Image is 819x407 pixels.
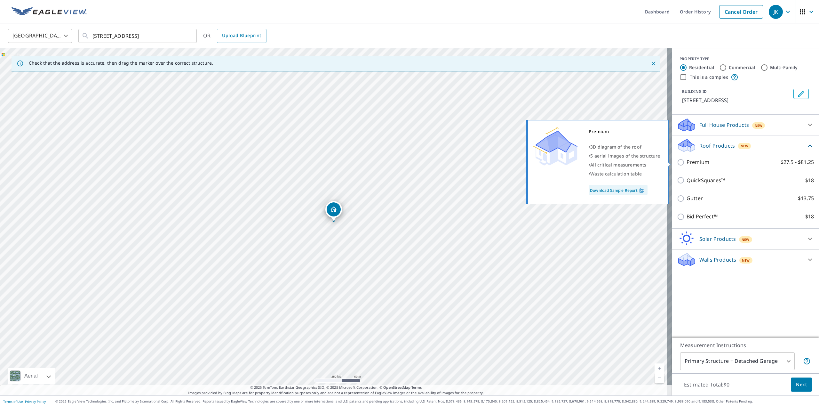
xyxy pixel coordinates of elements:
a: Current Level 17, Zoom In [655,363,664,373]
p: Walls Products [699,256,736,264]
div: OR [203,29,266,43]
div: Walls ProductsNew [677,252,814,267]
p: Premium [687,158,709,166]
span: Your report will include the primary structure and a detached garage if one exists. [803,357,811,365]
p: $18 [805,213,814,221]
img: Pdf Icon [638,187,646,193]
p: $18 [805,176,814,184]
div: Aerial [22,368,40,384]
p: BUILDING ID [682,89,707,94]
p: $13.75 [798,194,814,202]
a: Download Sample Report [589,185,648,195]
p: Estimated Total: $0 [679,378,735,392]
p: $27.5 - $81.25 [781,158,814,166]
a: Terms of Use [3,399,23,404]
span: Upload Blueprint [222,32,261,40]
a: Terms [411,385,422,390]
p: Measurement Instructions [680,341,811,349]
label: This is a complex [690,74,728,80]
p: Solar Products [699,235,736,243]
p: Roof Products [699,142,735,150]
label: Commercial [729,64,755,71]
div: [GEOGRAPHIC_DATA] [8,27,72,45]
label: Residential [689,64,714,71]
span: © 2025 TomTom, Earthstar Geographics SIO, © 2025 Microsoft Corporation, © [250,385,422,390]
a: Privacy Policy [25,399,46,404]
img: Premium [533,127,577,166]
a: Cancel Order [719,5,763,19]
span: New [742,237,750,242]
p: QuickSquares™ [687,176,725,184]
p: Full House Products [699,121,749,129]
span: New [741,143,749,149]
button: Next [791,378,812,392]
p: [STREET_ADDRESS] [682,96,791,104]
span: Waste calculation table [590,171,642,177]
div: Primary Structure + Detached Garage [680,352,795,370]
div: • [589,142,660,151]
a: Upload Blueprint [217,29,266,43]
div: • [589,151,660,160]
div: Premium [589,127,660,136]
p: | [3,400,46,403]
a: Current Level 17, Zoom Out [655,373,664,383]
div: PROPERTY TYPE [680,56,811,62]
span: 5 aerial images of the structure [590,153,660,159]
span: New [755,123,763,128]
div: Aerial [8,368,55,384]
a: OpenStreetMap [383,385,410,390]
p: Bid Perfect™ [687,213,718,221]
p: © 2025 Eagle View Technologies, Inc. and Pictometry International Corp. All Rights Reserved. Repo... [55,399,816,404]
span: New [742,258,750,263]
div: • [589,169,660,178]
button: Edit building 1 [793,89,809,99]
div: JK [769,5,783,19]
div: Full House ProductsNew [677,117,814,133]
img: EV Logo [12,7,87,17]
span: 3D diagram of the roof [590,144,641,150]
label: Multi-Family [770,64,798,71]
div: • [589,160,660,169]
input: Search by address or latitude-longitude [92,27,184,45]
button: Close [649,59,658,68]
div: Dropped pin, building 1, Residential property, 614 Rush St Roselle, IL 60172 [325,201,342,221]
div: Solar ProductsNew [677,231,814,247]
span: All critical measurements [590,162,646,168]
p: Check that the address is accurate, then drag the marker over the correct structure. [29,60,213,66]
span: Next [796,381,807,389]
div: Roof ProductsNew [677,138,814,153]
p: Gutter [687,194,703,202]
